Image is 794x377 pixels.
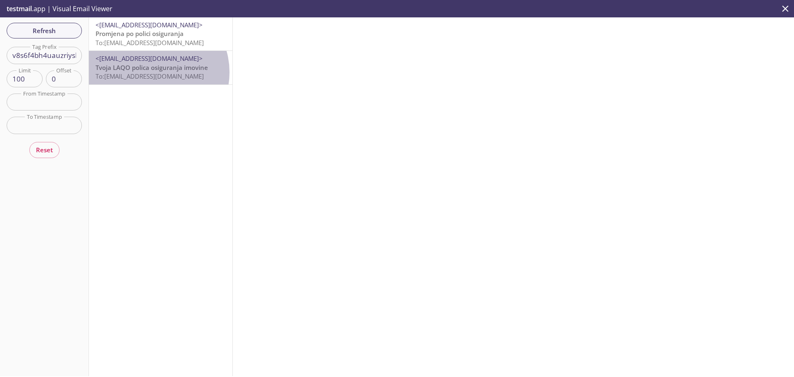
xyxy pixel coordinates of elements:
div: <[EMAIL_ADDRESS][DOMAIN_NAME]>Promjena po polici osiguranjaTo:[EMAIL_ADDRESS][DOMAIN_NAME] [89,17,232,50]
span: Refresh [13,25,75,36]
button: Reset [29,142,60,158]
span: Reset [36,144,53,155]
span: <[EMAIL_ADDRESS][DOMAIN_NAME]> [96,21,203,29]
span: <[EMAIL_ADDRESS][DOMAIN_NAME]> [96,54,203,62]
span: To: [EMAIL_ADDRESS][DOMAIN_NAME] [96,38,204,47]
button: Refresh [7,23,82,38]
span: To: [EMAIL_ADDRESS][DOMAIN_NAME] [96,72,204,80]
span: Tvoja LAQO polica osiguranja imovine [96,63,208,72]
nav: emails [89,17,232,85]
span: testmail [7,4,32,13]
div: <[EMAIL_ADDRESS][DOMAIN_NAME]>Tvoja LAQO polica osiguranja imovineTo:[EMAIL_ADDRESS][DOMAIN_NAME] [89,51,232,84]
span: Promjena po polici osiguranja [96,29,184,38]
